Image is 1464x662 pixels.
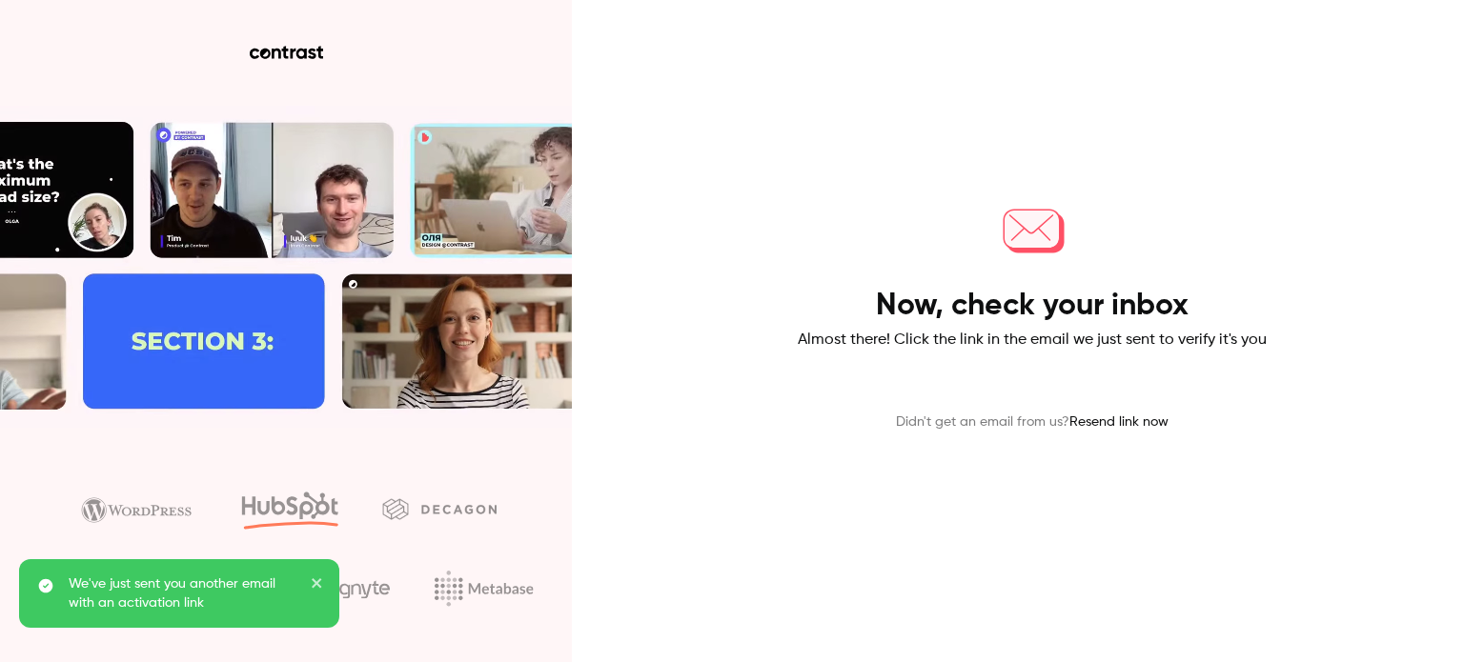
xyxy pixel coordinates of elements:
[798,329,1267,351] p: Almost there! Click the link in the email we just sent to verify it's you
[69,574,297,612] p: We've just sent you another email with an activation link
[382,498,497,519] img: decagon
[876,287,1189,325] h4: Now, check your inbox
[311,574,324,597] button: close
[896,412,1169,432] p: Didn't get an email from us?
[1069,412,1169,432] button: Resend link now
